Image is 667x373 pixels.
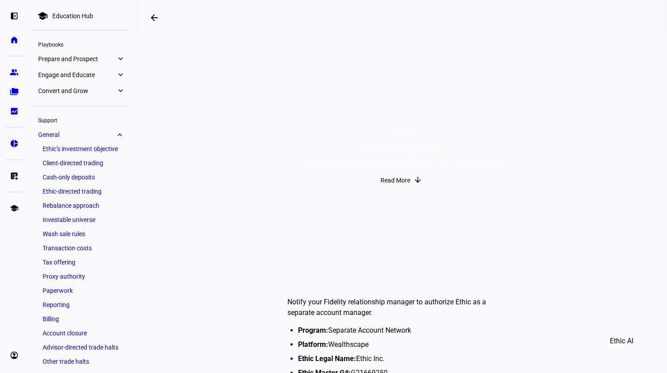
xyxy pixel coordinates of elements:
li: Ethic Inc. [298,354,514,364]
a: Ethic’s investment objective [38,143,124,155]
a: Billing [38,313,124,325]
a: Tax offering [38,256,124,268]
button: Read More [372,171,431,189]
div: Education Hub [52,12,93,19]
span: Prepare and Prospect [38,55,116,62]
eth-mat-symbol: pie_chart [10,139,19,148]
a: Client-directed trading [38,157,124,169]
a: Transaction costs [38,242,124,254]
strong: Program: [298,326,328,334]
span: General [38,131,116,138]
eth-mat-symbol: school [10,204,19,213]
strong: Ethic Legal Name: [298,354,356,363]
li: Wealthscape [298,339,514,350]
strong: Platform: [298,340,328,349]
a: group [5,63,23,81]
a: Ethic-directed trading [38,185,124,198]
li: Separate Account Network [298,325,514,336]
eth-mat-symbol: expand_more [116,54,124,63]
div: Playbooks [34,38,129,50]
a: folder_copy [5,83,23,101]
a: Cash-only deposits [38,171,124,183]
mat-icon: school [37,11,48,21]
a: Proxy authority [38,270,124,283]
eth-mat-symbol: expand_more [116,70,124,79]
a: Account closure [38,327,124,339]
a: Investable universe [38,214,124,226]
eth-mat-symbol: home [10,35,19,44]
eth-mat-symbol: expand_more [116,86,124,95]
span: Engage and Educate [38,71,116,78]
mat-icon: arrow_backwards [149,12,160,23]
eth-mat-symbol: group [10,68,19,77]
a: Rebalance approach [38,199,124,212]
eth-mat-symbol: list_alt_add [10,171,19,180]
a: Other trade halts [38,355,124,368]
div: Support [34,113,129,126]
a: Generalexpand_more [34,128,129,141]
mat-icon: arrow_downward [413,175,422,184]
a: pie_chart [5,135,23,152]
eth-mat-symbol: folder_copy [10,87,19,96]
span: Read More [381,171,410,189]
eth-mat-symbol: expand_more [116,130,124,139]
button: Ethic AI [597,330,646,352]
a: home [5,31,23,49]
a: Paperwork [38,284,124,297]
eth-mat-symbol: left_panel_open [10,12,19,20]
eth-mat-symbol: bid_landscape [10,107,19,116]
span: Convert and Grow [38,87,116,94]
span: Ethic AI [610,330,633,352]
span: General [390,127,412,134]
div: Fidelity: for sub-advisory clients [302,143,500,150]
p: Notify your Fidelity relationship manager to authorize Ethic as a separate account manager. [287,297,514,318]
a: Wash sale rules [38,228,124,240]
a: Reporting [38,299,124,311]
eth-mat-symbol: account_circle [10,351,19,360]
a: bid_landscape [5,102,23,120]
a: Advisor-directed trade halts [38,341,124,354]
div: A guide to opening an account with Fidelity with Ethic as the Sub-Advisor [302,157,500,164]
